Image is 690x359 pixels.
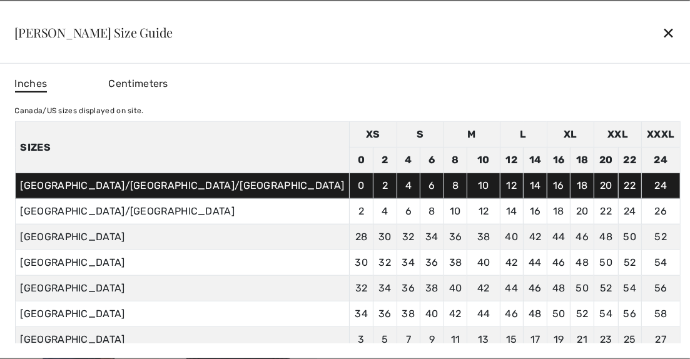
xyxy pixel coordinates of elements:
td: 0 [350,173,373,198]
td: 52 [618,250,642,275]
td: 18 [571,147,594,173]
td: 48 [547,275,571,301]
td: [GEOGRAPHIC_DATA]/[GEOGRAPHIC_DATA]/[GEOGRAPHIC_DATA] [15,173,350,198]
div: [PERSON_NAME] Size Guide [14,26,173,38]
td: 12 [500,147,524,173]
td: 6 [397,198,420,224]
td: 42 [467,275,500,301]
td: 20 [571,198,594,224]
td: 48 [571,250,594,275]
td: 36 [444,224,467,250]
td: XS [350,121,397,147]
td: 34 [397,250,420,275]
td: 52 [642,224,680,250]
td: 46 [500,301,524,326]
td: 8 [444,147,467,173]
td: S [397,121,444,147]
td: [GEOGRAPHIC_DATA] [15,275,350,301]
td: 14 [500,198,524,224]
td: 23 [594,326,619,352]
td: 36 [420,250,444,275]
td: 38 [397,301,420,326]
th: Sizes [15,121,350,173]
td: 9 [420,326,444,352]
td: 24 [618,198,642,224]
td: 2 [373,147,397,173]
td: L [500,121,547,147]
td: 54 [594,301,619,326]
td: 8 [420,198,444,224]
td: 4 [373,198,397,224]
td: 2 [350,198,373,224]
td: 8 [444,173,467,198]
td: 10 [467,173,500,198]
td: 27 [642,326,680,352]
td: 16 [547,173,571,198]
td: 13 [467,326,500,352]
span: Chat [28,9,53,20]
td: 44 [547,224,571,250]
td: 32 [373,250,397,275]
td: 50 [618,224,642,250]
td: 50 [594,250,619,275]
td: 10 [467,147,500,173]
td: 4 [397,173,420,198]
span: Centimeters [108,78,168,89]
td: 44 [524,250,547,275]
td: 20 [594,147,619,173]
td: 30 [373,224,397,250]
td: 36 [397,275,420,301]
td: XXL [594,121,642,147]
td: 56 [618,301,642,326]
span: Inches [14,76,47,93]
td: 5 [373,326,397,352]
td: XL [547,121,594,147]
td: 22 [594,198,619,224]
td: 44 [467,301,500,326]
td: 46 [571,224,594,250]
td: 6 [420,147,444,173]
td: 36 [373,301,397,326]
td: 40 [467,250,500,275]
td: 40 [420,301,444,326]
td: 15 [500,326,524,352]
td: [GEOGRAPHIC_DATA] [15,224,350,250]
td: XXXL [642,121,680,147]
td: 34 [373,275,397,301]
td: 28 [350,224,373,250]
td: 2 [373,173,397,198]
td: 12 [467,198,500,224]
td: 34 [420,224,444,250]
td: 22 [618,147,642,173]
td: 14 [524,147,547,173]
td: 42 [524,224,547,250]
td: 30 [350,250,373,275]
td: 17 [524,326,547,352]
td: 46 [547,250,571,275]
td: 12 [500,173,524,198]
td: 56 [642,275,680,301]
td: 50 [547,301,571,326]
td: 42 [500,250,524,275]
td: 16 [524,198,547,224]
td: [GEOGRAPHIC_DATA] [15,301,350,326]
td: [GEOGRAPHIC_DATA]/[GEOGRAPHIC_DATA] [15,198,350,224]
td: 54 [618,275,642,301]
td: 3 [350,326,373,352]
td: 10 [444,198,467,224]
td: 32 [350,275,373,301]
div: Canada/US sizes displayed on site. [14,105,680,116]
td: 18 [547,198,571,224]
td: 42 [444,301,467,326]
td: 34 [350,301,373,326]
td: 48 [524,301,547,326]
td: 54 [642,250,680,275]
td: M [444,121,500,147]
td: 38 [467,224,500,250]
td: 24 [642,147,680,173]
td: 7 [397,326,420,352]
td: 21 [571,326,594,352]
td: 38 [444,250,467,275]
td: 19 [547,326,571,352]
td: 14 [524,173,547,198]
